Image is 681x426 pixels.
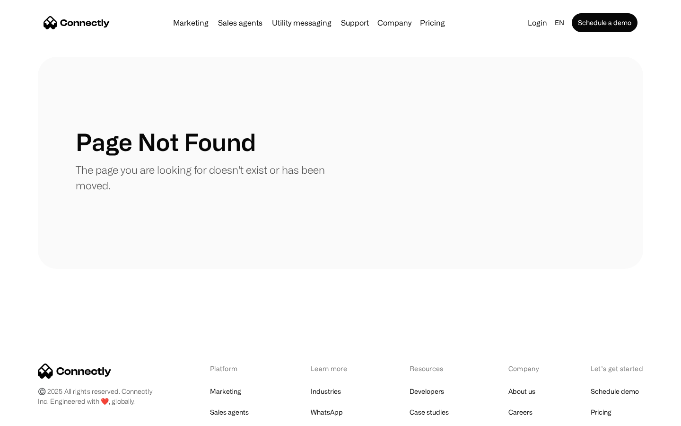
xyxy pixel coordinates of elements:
[210,364,262,373] div: Platform
[311,406,343,419] a: WhatsApp
[19,409,57,423] ul: Language list
[508,385,535,398] a: About us
[524,16,551,29] a: Login
[410,406,449,419] a: Case studies
[76,128,256,156] h1: Page Not Found
[508,406,533,419] a: Careers
[311,385,341,398] a: Industries
[591,406,611,419] a: Pricing
[377,16,411,29] div: Company
[9,408,57,423] aside: Language selected: English
[311,364,360,373] div: Learn more
[268,19,335,27] a: Utility messaging
[555,16,564,29] div: en
[416,19,449,27] a: Pricing
[508,364,541,373] div: Company
[210,385,241,398] a: Marketing
[572,13,637,32] a: Schedule a demo
[337,19,373,27] a: Support
[214,19,266,27] a: Sales agents
[169,19,212,27] a: Marketing
[210,406,249,419] a: Sales agents
[591,385,639,398] a: Schedule demo
[591,364,643,373] div: Let’s get started
[76,162,340,193] p: The page you are looking for doesn't exist or has been moved.
[410,364,459,373] div: Resources
[410,385,444,398] a: Developers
